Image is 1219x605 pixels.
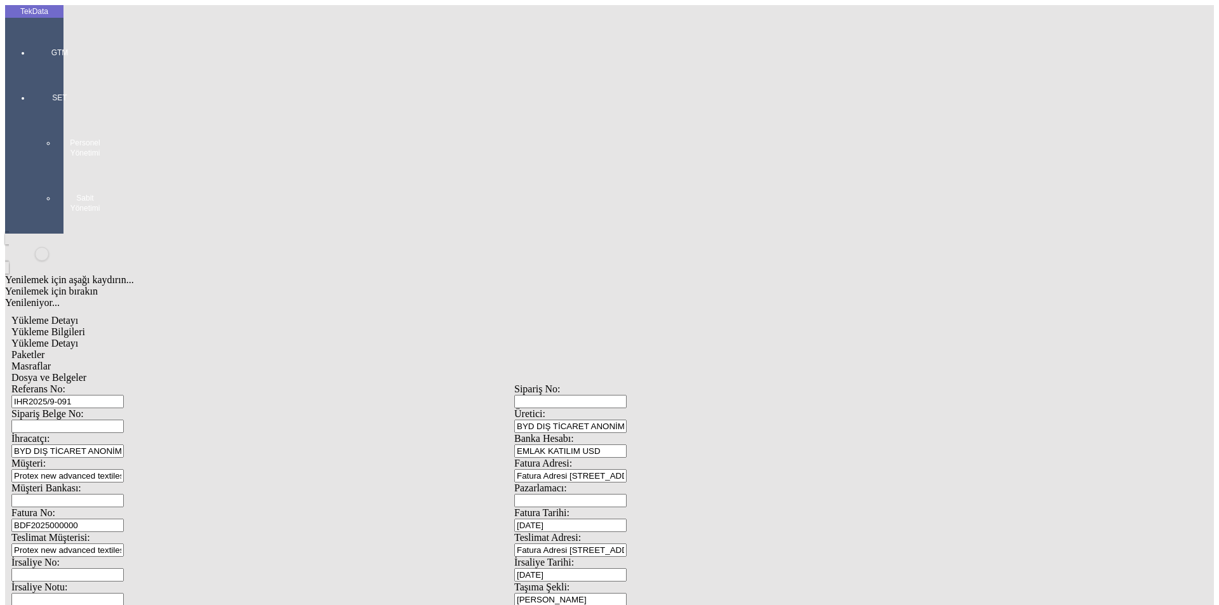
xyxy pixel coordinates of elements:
[66,138,104,158] span: Personel Yönetimi
[11,582,67,592] span: İrsaliye Notu:
[514,383,560,394] span: Sipariş No:
[66,193,104,213] span: Sabit Yönetimi
[514,557,574,568] span: İrsaliye Tarihi:
[11,458,46,469] span: Müşteri:
[514,532,581,543] span: Teslimat Adresi:
[514,507,570,518] span: Fatura Tarihi:
[514,408,545,419] span: Üretici:
[11,507,55,518] span: Fatura No:
[11,361,51,371] span: Masraflar
[514,458,572,469] span: Fatura Adresi:
[5,6,63,17] div: TekData
[11,349,44,360] span: Paketler
[11,433,50,444] span: İhracatçı:
[11,383,65,394] span: Referans No:
[11,408,84,419] span: Sipariş Belge No:
[41,93,79,103] span: SET
[11,326,85,337] span: Yükleme Bilgileri
[11,557,60,568] span: İrsaliye No:
[11,532,90,543] span: Teslimat Müşterisi:
[514,582,570,592] span: Taşıma Şekli:
[11,315,78,326] span: Yükleme Detayı
[5,274,1023,286] div: Yenilemek için aşağı kaydırın...
[11,482,81,493] span: Müşteri Bankası:
[514,482,567,493] span: Pazarlamacı:
[5,297,1023,309] div: Yenileniyor...
[11,372,86,383] span: Dosya ve Belgeler
[11,338,78,349] span: Yükleme Detayı
[41,48,79,58] span: GTM
[514,433,574,444] span: Banka Hesabı:
[5,286,1023,297] div: Yenilemek için bırakın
